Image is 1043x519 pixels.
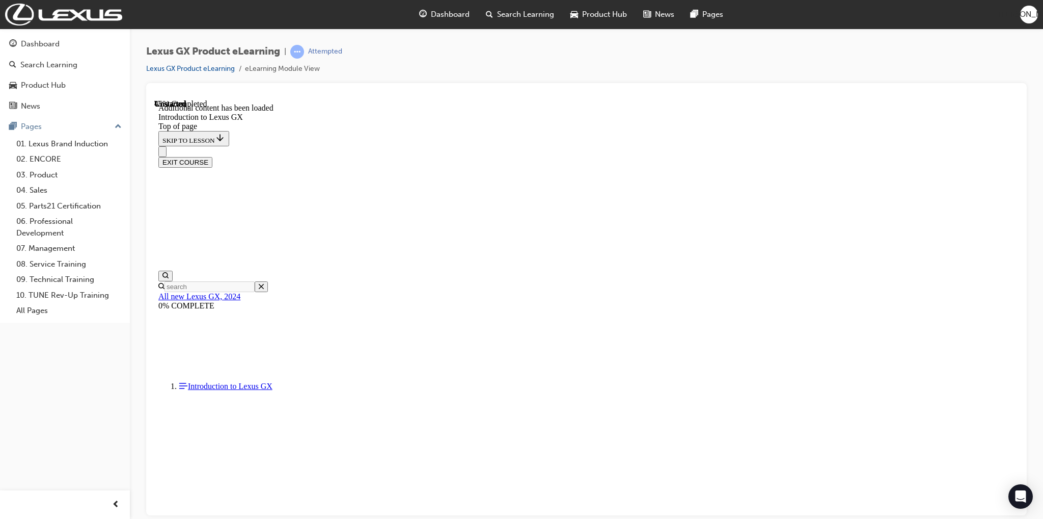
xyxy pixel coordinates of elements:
[12,136,126,152] a: 01. Lexus Brand Induction
[4,22,860,32] div: Top of page
[655,9,674,20] span: News
[4,117,126,136] button: Pages
[4,171,18,182] button: Open search menu
[702,9,723,20] span: Pages
[4,56,126,74] a: Search Learning
[4,193,86,201] a: All new Lexus GX, 2024
[12,198,126,214] a: 05. Parts21 Certification
[21,100,40,112] div: News
[290,45,304,59] span: learningRecordVerb_ATTEMPT-icon
[21,38,60,50] div: Dashboard
[431,9,470,20] span: Dashboard
[9,102,17,111] span: news-icon
[4,33,126,117] button: DashboardSearch LearningProduct HubNews
[4,13,860,22] div: Introduction to Lexus GX
[4,4,860,13] div: Additional content has been loaded
[146,64,235,73] a: Lexus GX Product eLearning
[4,97,126,116] a: News
[4,202,860,211] div: 0% COMPLETE
[10,182,100,193] input: Search
[635,4,682,25] a: news-iconNews
[115,120,122,134] span: up-icon
[12,303,126,319] a: All Pages
[112,499,120,511] span: prev-icon
[4,35,126,54] a: Dashboard
[570,8,578,21] span: car-icon
[478,4,562,25] a: search-iconSearch Learning
[4,76,126,95] a: Product Hub
[1020,6,1038,23] button: [PERSON_NAME]
[486,8,493,21] span: search-icon
[419,8,427,21] span: guage-icon
[582,9,627,20] span: Product Hub
[21,80,66,91] div: Product Hub
[12,167,126,183] a: 03. Product
[643,8,651,21] span: news-icon
[682,4,731,25] a: pages-iconPages
[5,4,122,25] img: Trak
[4,32,75,47] button: SKIP TO LESSON
[9,81,17,90] span: car-icon
[12,256,126,272] a: 08. Service Training
[12,151,126,167] a: 02. ENCORE
[9,122,17,132] span: pages-icon
[12,241,126,256] a: 07. Management
[9,40,17,49] span: guage-icon
[245,63,320,75] li: eLearning Module View
[146,46,280,58] span: Lexus GX Product eLearning
[4,47,12,58] button: Close navigation menu
[12,183,126,198] a: 04. Sales
[411,4,478,25] a: guage-iconDashboard
[284,46,286,58] span: |
[1008,484,1033,509] div: Open Intercom Messenger
[21,121,42,133] div: Pages
[308,47,342,57] div: Attempted
[12,214,126,241] a: 06. Professional Development
[691,8,698,21] span: pages-icon
[497,9,554,20] span: Search Learning
[12,288,126,303] a: 10. TUNE Rev-Up Training
[8,37,71,45] span: SKIP TO LESSON
[562,4,635,25] a: car-iconProduct Hub
[9,61,16,70] span: search-icon
[12,272,126,288] a: 09. Technical Training
[20,59,77,71] div: Search Learning
[4,58,58,68] button: EXIT COURSE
